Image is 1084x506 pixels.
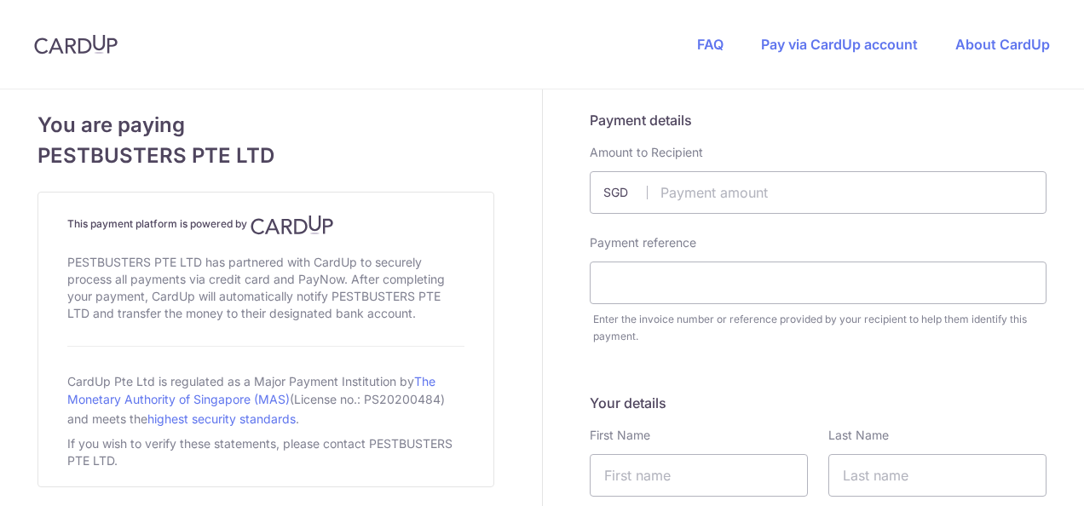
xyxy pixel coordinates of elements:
[761,36,918,53] a: Pay via CardUp account
[37,110,494,141] span: You are paying
[590,144,703,161] label: Amount to Recipient
[67,367,464,432] div: CardUp Pte Ltd is regulated as a Major Payment Institution by (License no.: PS20200484) and meets...
[590,234,696,251] label: Payment reference
[34,34,118,55] img: CardUp
[67,250,464,325] div: PESTBUSTERS PTE LTD has partnered with CardUp to securely process all payments via credit card an...
[590,427,650,444] label: First Name
[590,110,1047,130] h5: Payment details
[67,432,464,473] div: If you wish to verify these statements, please contact PESTBUSTERS PTE LTD.
[37,141,494,171] span: PESTBUSTERS PTE LTD
[697,36,724,53] a: FAQ
[590,454,808,497] input: First name
[828,427,889,444] label: Last Name
[251,215,334,235] img: CardUp
[603,184,648,201] span: SGD
[590,393,1047,413] h5: Your details
[828,454,1047,497] input: Last name
[590,171,1047,214] input: Payment amount
[955,36,1050,53] a: About CardUp
[147,411,296,426] a: highest security standards
[67,215,464,235] h4: This payment platform is powered by
[593,311,1047,345] div: Enter the invoice number or reference provided by your recipient to help them identify this payment.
